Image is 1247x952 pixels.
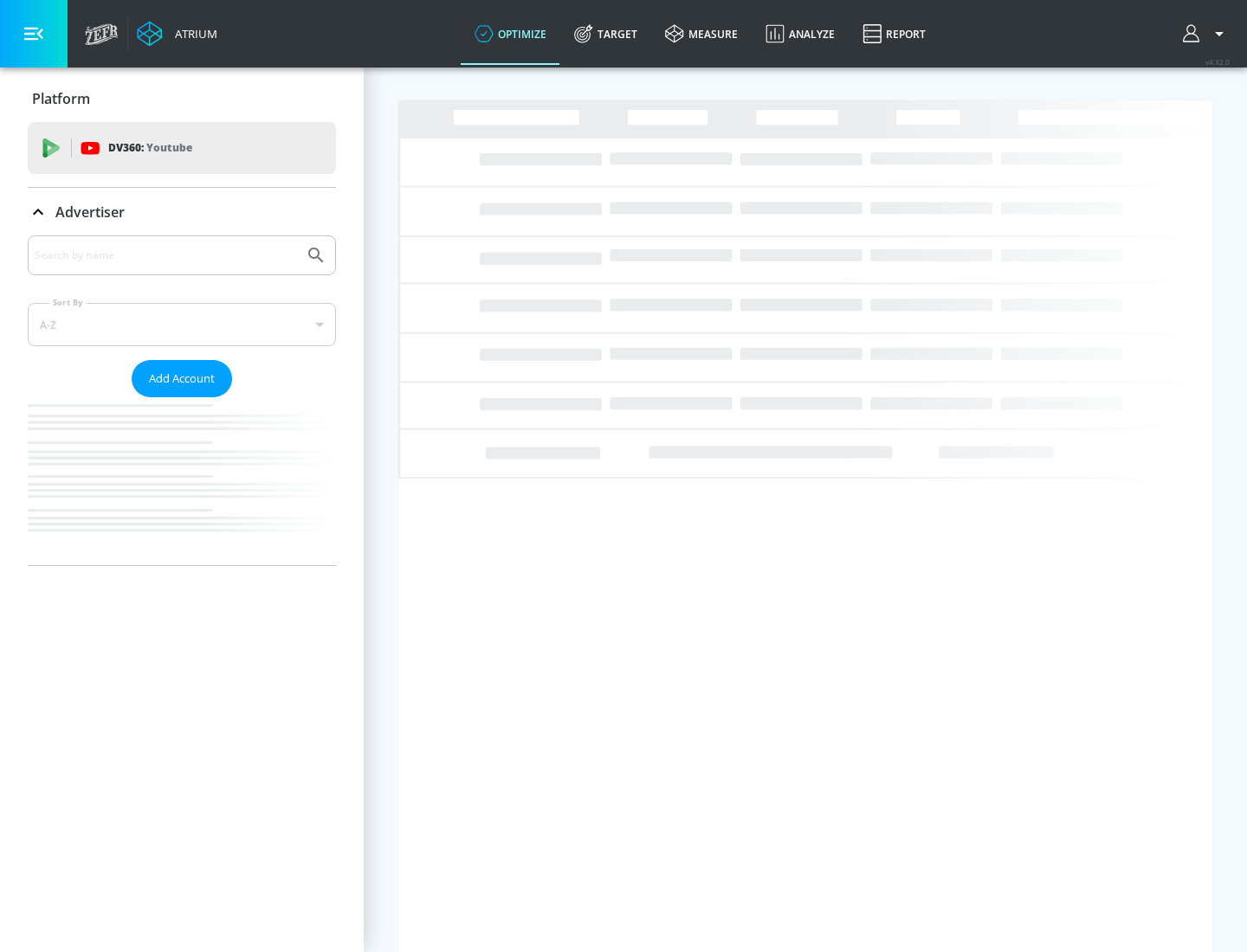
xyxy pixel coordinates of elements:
[49,297,87,308] label: Sort By
[28,74,336,123] div: Platform
[849,3,940,65] a: Report
[168,26,217,42] div: Atrium
[146,138,192,157] p: Youtube
[137,21,217,47] a: Atrium
[108,138,192,158] p: DV360:
[35,244,297,267] input: Search by name
[461,3,560,65] a: optimize
[1205,57,1230,67] span: v 4.32.0
[560,3,651,65] a: Target
[28,122,336,174] div: DV360: Youtube
[28,397,336,565] nav: list of Advertiser
[752,3,849,65] a: Analyze
[55,203,125,222] p: Advertiser
[149,369,215,389] span: Add Account
[132,360,232,397] button: Add Account
[32,89,90,108] p: Platform
[651,3,752,65] a: measure
[28,303,336,346] div: A-Z
[28,188,336,236] div: Advertiser
[28,235,336,565] div: Advertiser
